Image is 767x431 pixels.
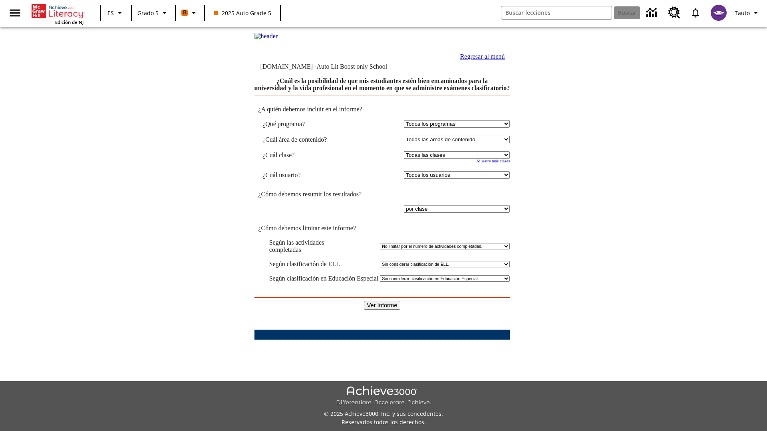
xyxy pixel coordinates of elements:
nobr: Auto Lit Boost only School [316,63,387,70]
button: Escoja un nuevo avatar [706,2,731,23]
a: Centro de información [642,2,664,24]
button: Boost El color de la clase es anaranjado. Cambiar el color de la clase. [178,6,202,20]
td: ¿Qué programa? [262,120,354,128]
button: Lenguaje: ES, Selecciona un idioma [103,6,129,20]
td: Según clasificación de ELL [269,261,379,268]
td: ¿Cuál clase? [262,151,354,159]
span: Tauto [735,9,750,17]
span: Edición de NJ [55,19,83,25]
td: Según las actividades completadas [269,239,379,253]
span: ES [107,9,114,17]
td: ¿Cuál usuario? [262,171,354,179]
td: [DOMAIN_NAME] - [260,63,411,70]
nobr: ¿Cuál área de contenido? [262,136,327,143]
span: B [183,8,187,18]
a: Notificaciones [685,2,706,23]
td: ¿Cómo debemos resumir los resultados? [254,191,510,198]
img: avatar image [711,5,727,21]
span: 2025 Auto Grade 5 [214,9,271,17]
span: Grado 5 [137,9,159,17]
a: ¿Cuál es la posibilidad de que mis estudiantes estén bien encaminados para la universidad y la vi... [254,77,510,91]
td: Según clasificación en Educación Especial [269,275,379,282]
a: Regresar al menú [460,53,505,60]
button: Abrir el menú lateral [3,1,27,25]
input: Ver Informe [364,301,401,310]
img: header [254,33,278,40]
a: Centro de recursos, Se abrirá en una pestaña nueva. [664,2,685,24]
a: Muestre más clases [477,159,510,163]
button: Perfil/Configuración [731,6,764,20]
div: Portada [32,2,83,25]
td: ¿A quién debemos incluir en el informe? [254,106,510,113]
button: Grado: Grado 5, Elige un grado [134,6,173,20]
td: ¿Cómo debemos limitar este informe? [254,225,510,232]
input: Buscar campo [501,6,612,19]
img: Achieve3000 Differentiate Accelerate Achieve [336,386,431,406]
